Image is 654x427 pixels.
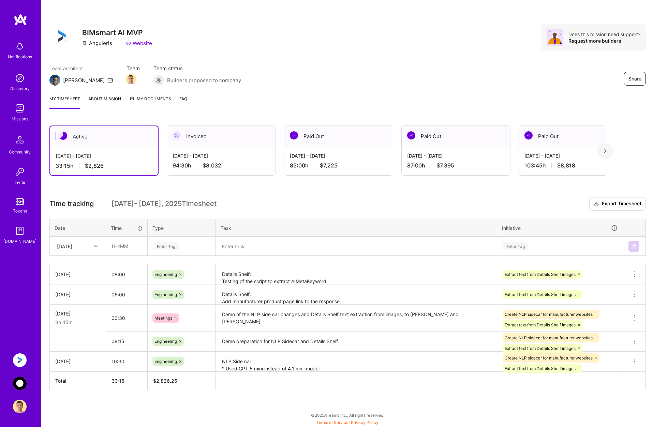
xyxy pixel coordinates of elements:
div: [DOMAIN_NAME] [3,238,36,245]
img: teamwork [13,102,27,115]
span: Extract text from Details Shelf images [505,346,576,351]
span: Time tracking [49,200,94,208]
span: $8,032 [203,162,221,169]
span: Engineering [154,292,177,297]
img: User Avatar [13,400,27,413]
img: Team Member Avatar [126,74,136,84]
img: Community [12,132,28,148]
div: Request more builders [568,38,640,44]
img: Invoiced [173,131,181,139]
span: Share [628,75,641,82]
div: Enter Tag [153,241,179,251]
img: Active [59,132,67,140]
a: Team Member Avatar [127,73,135,85]
span: $8,818 [557,162,575,169]
div: 8h 45m [55,319,100,326]
span: Create NLP sidecar for manufacturer websites [505,355,593,360]
textarea: NLP Side car: * Used GPT 5 mini instead of 4.1 mini model * Made code changes as per new GPT 5 AP... [217,352,496,371]
span: Extract text from Details Shelf images [505,272,576,277]
a: About Mission [88,95,121,109]
img: Paid Out [290,131,298,139]
img: Avatar [547,29,563,46]
img: tokens [16,198,24,205]
div: Anguleris [82,40,112,47]
th: Task [216,219,497,237]
button: Export Timesheet [589,197,646,211]
span: [DATE] - [DATE] , 2025 Timesheet [112,200,217,208]
div: Invite [15,179,25,186]
div: [DATE] [55,291,100,298]
img: guide book [13,224,27,238]
th: Total [50,371,106,390]
img: Paid Out [407,131,415,139]
div: 103:45 h [524,162,622,169]
textarea: Demo preparation for NLP Sidecar and Details Shelf. NLP Side car: Show clickable links on the pop... [217,332,496,351]
img: AnyTeam: Team for AI-Powered Sales Platform [13,377,27,390]
div: Paid Out [284,126,393,147]
span: Team status [153,65,241,72]
span: Extract text from Details Shelf images [505,366,576,371]
span: Create NLP sidecar for manufacturer websites [505,312,593,317]
div: [DATE] - [DATE] [173,152,270,159]
div: Missions [12,115,28,122]
img: Builders proposed to company [153,75,164,86]
input: HH:MM [106,265,147,283]
th: Date [50,219,106,237]
img: discovery [13,71,27,85]
div: 33:15 h [56,162,152,170]
div: Does this mission need support? [568,31,640,38]
div: Initiative [502,224,618,232]
span: | [316,420,378,425]
span: $7,225 [320,162,338,169]
textarea: Demo of the NLP side car changes and Details Shelf text extraction from images, to [PERSON_NAME] ... [217,305,496,331]
img: Anguleris: BIMsmart AI MVP [13,353,27,367]
span: Team architect [49,65,113,72]
i: icon CompanyGray [82,41,88,46]
img: bell [13,40,27,53]
div: Paid Out [519,126,627,147]
div: [PERSON_NAME] [63,77,105,84]
img: Invite [13,165,27,179]
span: $ 2,826.25 [153,378,177,384]
div: 87:00 h [407,162,505,169]
input: HH:MM [106,309,147,327]
a: Anguleris: BIMsmart AI MVP [11,353,28,367]
a: Privacy Policy [351,420,378,425]
img: right [604,148,607,153]
span: Team [127,65,140,72]
i: icon Chevron [94,245,98,248]
div: [DATE] [55,358,100,365]
div: Tokens [13,207,27,215]
span: $2,826 [85,162,104,170]
textarea: Details Shelf: Testing of the script to extract AIMetaKeyword. Add field AIGeneratedDescription f... [217,265,496,284]
a: AnyTeam: Team for AI-Powered Sales Platform [11,377,28,390]
div: [DATE] - [DATE] [524,152,622,159]
input: HH:MM [106,332,147,350]
div: [DATE] [57,242,72,250]
input: HH:MM [106,237,147,255]
div: © 2025 ATeams Inc., All rights reserved. [41,407,654,424]
div: [DATE] - [DATE] [407,152,505,159]
div: 85:00 h [290,162,387,169]
a: My timesheet [49,95,80,109]
i: icon Mail [107,77,113,83]
input: HH:MM [106,285,147,304]
span: Builders proposed to company [167,77,241,84]
img: Team Architect [49,75,60,86]
div: Active [50,126,158,147]
div: Paid Out [402,126,510,147]
span: Extract text from Details Shelf images [505,322,576,327]
span: Engineering [154,339,177,344]
input: HH:MM [106,352,147,370]
div: 94:30 h [173,162,270,169]
i: icon Download [594,201,599,208]
div: Invoiced [167,126,276,147]
div: Notifications [8,53,32,60]
a: Website [126,40,152,47]
th: 33:15 [106,371,148,390]
span: Engineering [154,359,177,364]
span: Engineering [154,272,177,277]
h3: BIMsmart AI MVP [82,28,152,37]
div: Time [111,224,143,232]
div: [DATE] [55,310,100,317]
